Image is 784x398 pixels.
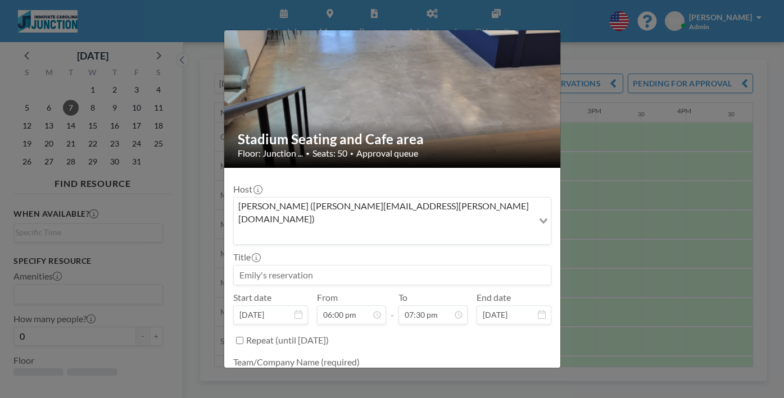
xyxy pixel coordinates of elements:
[398,292,407,303] label: To
[236,200,531,225] span: [PERSON_NAME] ([PERSON_NAME][EMAIL_ADDRESS][PERSON_NAME][DOMAIN_NAME])
[356,148,418,159] span: Approval queue
[238,131,548,148] h2: Stadium Seating and Cafe area
[246,335,329,346] label: Repeat (until [DATE])
[234,266,551,285] input: Emily's reservation
[233,292,271,303] label: Start date
[233,356,360,368] label: Team/Company Name (required)
[233,184,261,195] label: Host
[391,296,394,321] span: -
[238,148,303,159] span: Floor: Junction ...
[306,149,310,158] span: •
[312,148,347,159] span: Seats: 50
[233,251,260,263] label: Title
[350,150,354,157] span: •
[235,227,532,242] input: Search for option
[477,292,511,303] label: End date
[234,198,551,244] div: Search for option
[317,292,338,303] label: From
